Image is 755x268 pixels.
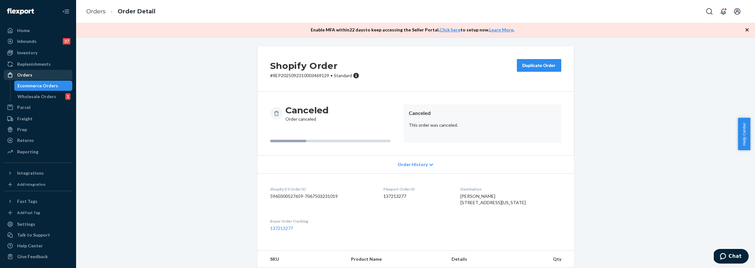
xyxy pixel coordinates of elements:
[311,27,514,33] p: Enable MFA within 22 days to keep accessing the Seller Portal. to setup now. .
[731,5,744,18] button: Open account menu
[703,5,716,18] button: Open Search Box
[4,102,72,112] a: Parcel
[17,83,58,89] div: Ecommerce Orders
[17,137,34,144] div: Returns
[383,186,450,192] dt: Flexport Order ID
[17,38,36,44] div: Inbounds
[4,241,72,251] a: Help Center
[517,59,561,72] button: Duplicate Order
[257,251,346,268] th: SKU
[4,36,72,46] a: Inbounds37
[270,225,293,231] a: 137213277
[383,193,450,199] dd: 137213277
[489,27,513,32] a: Learn More
[330,73,333,78] span: •
[17,232,50,238] div: Talk to Support
[4,230,72,240] button: Talk to Support
[346,251,446,268] th: Product Name
[4,181,72,188] a: Add Integration
[285,104,329,116] h3: Canceled
[4,48,72,58] a: Inventory
[446,251,516,268] th: Details
[270,218,373,224] dt: Buyer Order Tracking
[17,27,30,34] div: Home
[4,196,72,206] button: Fast Tags
[17,72,32,78] div: Orders
[409,122,556,128] p: This order was canceled.
[17,221,35,227] div: Settings
[17,93,56,100] div: Wholesale Orders
[81,2,160,21] ol: breadcrumbs
[4,251,72,262] button: Give Feedback
[118,8,155,15] a: Order Detail
[717,5,730,18] button: Open notifications
[17,253,48,260] div: Give Feedback
[14,81,73,91] a: Ecommerce Orders
[63,38,70,44] div: 37
[86,8,106,15] a: Orders
[17,170,44,176] div: Integrations
[738,118,750,150] button: Help Center
[17,243,43,249] div: Help Center
[4,209,72,217] a: Add Fast Tag
[334,73,352,78] span: Standard
[439,27,460,32] a: Click here
[285,104,329,122] div: Order canceled
[460,193,526,205] span: [PERSON_NAME] [STREET_ADDRESS][US_STATE]
[4,124,72,135] a: Prep
[4,59,72,69] a: Replenishments
[460,186,561,192] dt: Destination
[60,5,72,18] button: Close Navigation
[398,161,428,168] span: Order History
[4,70,72,80] a: Orders
[14,91,73,102] a: Wholesale Orders1
[17,126,27,133] div: Prep
[17,61,51,67] div: Replenishments
[270,186,373,192] dt: Shopify V3 Order ID
[714,249,749,265] iframe: Opens a widget where you can chat to one of our agents
[4,135,72,145] a: Returns
[4,114,72,124] a: Freight
[270,59,359,72] h2: Shopify Order
[4,168,72,178] button: Integrations
[409,110,556,117] header: Canceled
[17,210,40,215] div: Add Fast Tag
[17,104,30,111] div: Parcel
[7,8,34,15] img: Flexport logo
[270,72,359,79] p: # REP2025092310003469129
[522,62,556,69] div: Duplicate Order
[65,93,70,100] div: 1
[17,149,38,155] div: Reporting
[17,116,33,122] div: Freight
[17,182,45,187] div: Add Integration
[516,251,574,268] th: Qty
[270,193,373,199] dd: 5960300527659-7067503231019
[4,147,72,157] a: Reporting
[17,50,37,56] div: Inventory
[17,198,37,204] div: Fast Tags
[4,25,72,36] a: Home
[4,219,72,229] a: Settings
